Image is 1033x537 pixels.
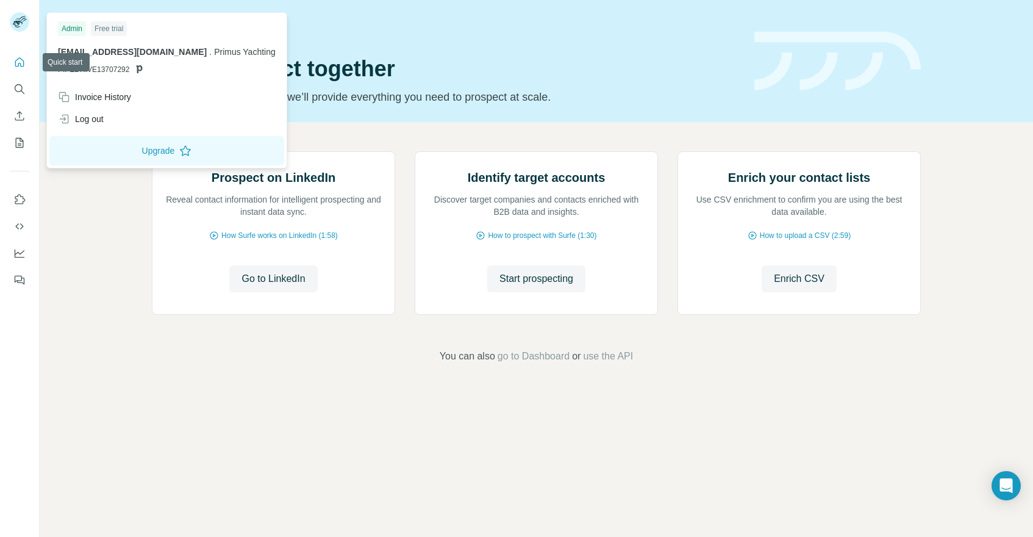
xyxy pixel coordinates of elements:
span: You can also [440,349,495,364]
span: . [209,47,212,57]
span: [EMAIL_ADDRESS][DOMAIN_NAME] [58,47,207,57]
span: Enrich CSV [774,272,824,286]
div: Invoice History [58,91,131,103]
div: Open Intercom Messenger [992,471,1021,500]
p: Use CSV enrichment to confirm you are using the best data available. [690,193,908,218]
div: Log out [58,113,104,125]
span: Start prospecting [499,272,573,286]
p: Discover target companies and contacts enriched with B2B data and insights. [427,193,645,218]
p: Reveal contact information for intelligent prospecting and instant data sync. [165,193,382,218]
h1: Let’s prospect together [152,57,740,81]
button: go to Dashboard [498,349,570,364]
button: use the API [583,349,633,364]
h2: Enrich your contact lists [728,169,870,186]
div: Admin [58,21,86,36]
button: Quick start [10,51,29,73]
span: Go to LinkedIn [241,272,305,286]
button: Upgrade [49,136,284,165]
div: Quick start [152,23,740,35]
button: Enrich CSV [762,265,837,292]
button: My lists [10,132,29,154]
span: or [572,349,581,364]
button: Go to LinkedIn [229,265,317,292]
p: Pick your starting point and we’ll provide everything you need to prospect at scale. [152,88,740,106]
button: Dashboard [10,242,29,264]
button: Start prospecting [487,265,585,292]
button: Search [10,78,29,100]
button: Use Surfe API [10,215,29,237]
h2: Identify target accounts [468,169,606,186]
span: PIPEDRIVE13707292 [58,64,129,75]
span: Primus Yachting [214,47,276,57]
button: Feedback [10,269,29,291]
span: How Surfe works on LinkedIn (1:58) [221,230,338,241]
button: Enrich CSV [10,105,29,127]
h2: Prospect on LinkedIn [212,169,335,186]
span: How to upload a CSV (2:59) [760,230,851,241]
div: Free trial [91,21,127,36]
span: How to prospect with Surfe (1:30) [488,230,596,241]
button: Use Surfe on LinkedIn [10,189,29,211]
img: banner [754,32,921,91]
